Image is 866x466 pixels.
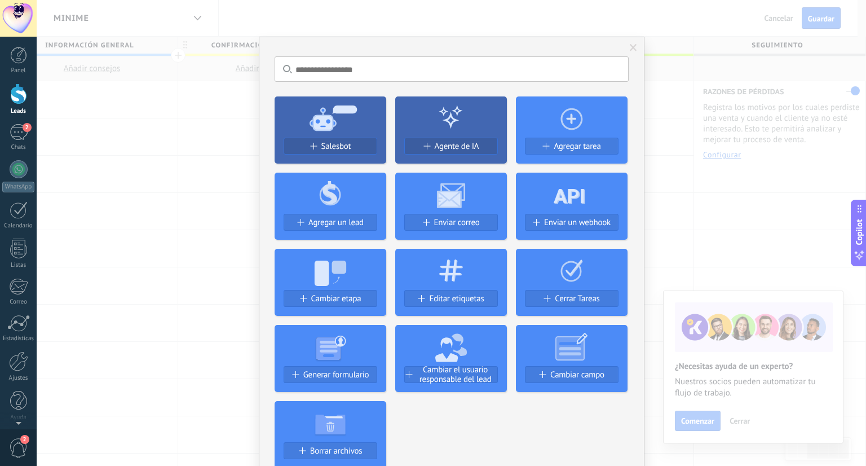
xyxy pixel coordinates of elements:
[284,366,377,383] button: Generar formulario
[284,290,377,307] button: Cambiar etapa
[2,144,35,151] div: Chats
[429,294,484,304] span: Editar etiquetas
[2,67,35,74] div: Panel
[2,335,35,342] div: Estadísticas
[404,366,498,383] button: Cambiar el usuario responsable del lead
[2,182,34,192] div: WhatsApp
[20,435,29,444] span: 2
[310,446,363,456] span: Borrar archivos
[434,218,480,227] span: Enviar correo
[404,138,498,155] button: Agente de IA
[23,123,32,132] span: 2
[2,298,35,306] div: Correo
[321,142,351,151] span: Salesbot
[303,370,369,380] span: Generar formulario
[414,365,497,384] span: Cambiar el usuario responsable del lead
[284,214,377,231] button: Agregar un lead
[525,214,618,231] button: Enviar un webhook
[2,375,35,382] div: Ajustes
[555,294,599,304] span: Cerrar Tareas
[284,442,377,459] button: Borrar archivos
[311,294,361,304] span: Cambiar etapa
[854,219,865,245] span: Copilot
[554,142,600,151] span: Agregar tarea
[2,108,35,115] div: Leads
[404,290,498,307] button: Editar etiquetas
[2,222,35,230] div: Calendario
[544,218,611,227] span: Enviar un webhook
[525,138,618,155] button: Agregar tarea
[525,290,618,307] button: Cerrar Tareas
[284,138,377,155] button: Salesbot
[435,142,479,151] span: Agente de IA
[308,218,364,227] span: Agregar un lead
[550,370,604,380] span: Cambiar campo
[2,262,35,269] div: Listas
[404,214,498,231] button: Enviar correo
[525,366,618,383] button: Cambiar campo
